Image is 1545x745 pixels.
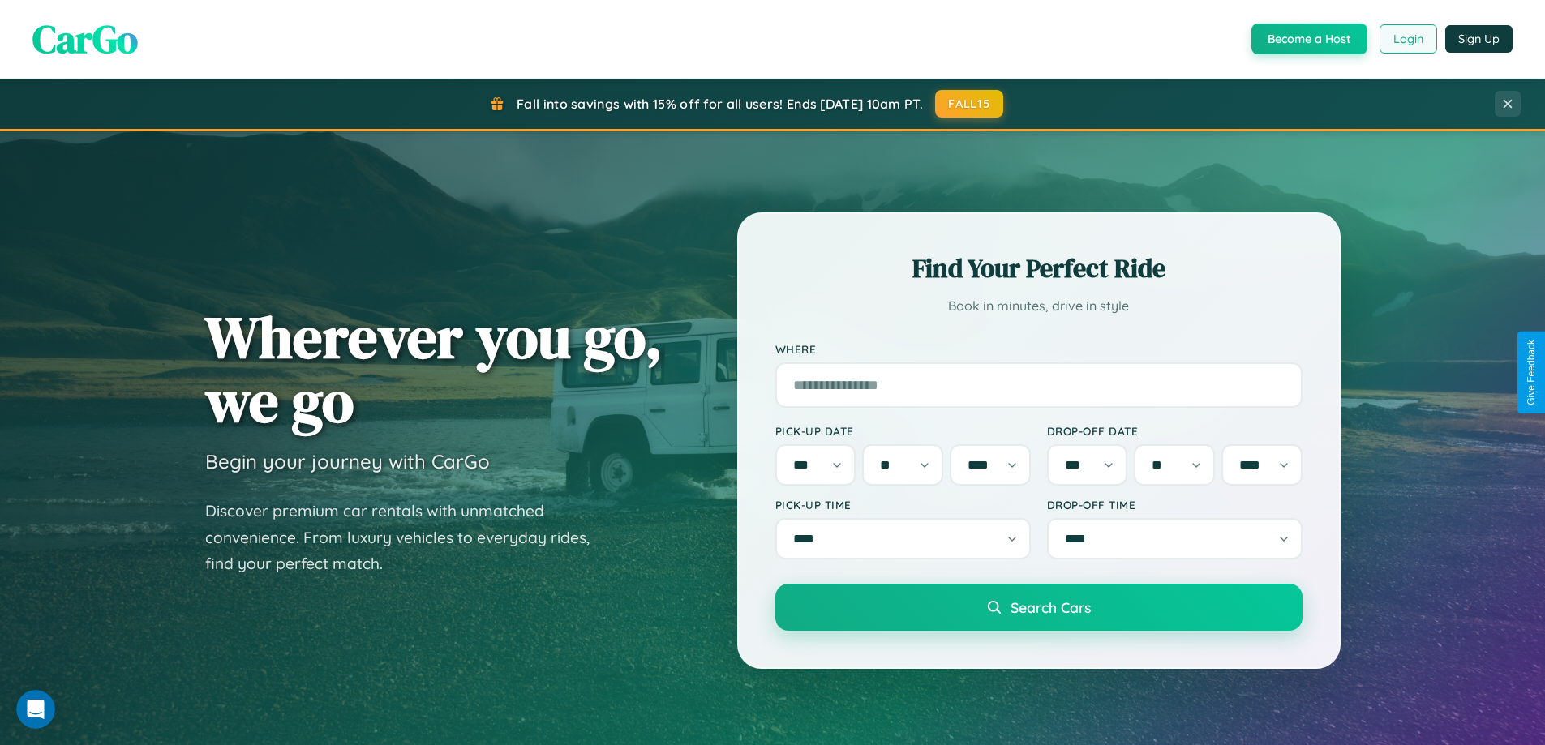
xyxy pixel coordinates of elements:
label: Where [775,342,1303,356]
label: Pick-up Time [775,498,1031,512]
button: Become a Host [1251,24,1367,54]
button: Sign Up [1445,25,1513,53]
label: Pick-up Date [775,424,1031,438]
button: Login [1380,24,1437,54]
h1: Wherever you go, we go [205,305,663,433]
span: CarGo [32,12,138,66]
h3: Begin your journey with CarGo [205,449,490,473]
span: Search Cars [1011,598,1091,616]
iframe: Intercom live chat [16,690,55,729]
button: Search Cars [775,584,1303,631]
label: Drop-off Date [1047,424,1303,438]
label: Drop-off Time [1047,498,1303,512]
button: FALL15 [935,90,1003,118]
span: Fall into savings with 15% off for all users! Ends [DATE] 10am PT. [517,96,923,112]
h2: Find Your Perfect Ride [775,250,1303,286]
div: Give Feedback [1526,340,1537,405]
p: Book in minutes, drive in style [775,294,1303,318]
p: Discover premium car rentals with unmatched convenience. From luxury vehicles to everyday rides, ... [205,498,611,577]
